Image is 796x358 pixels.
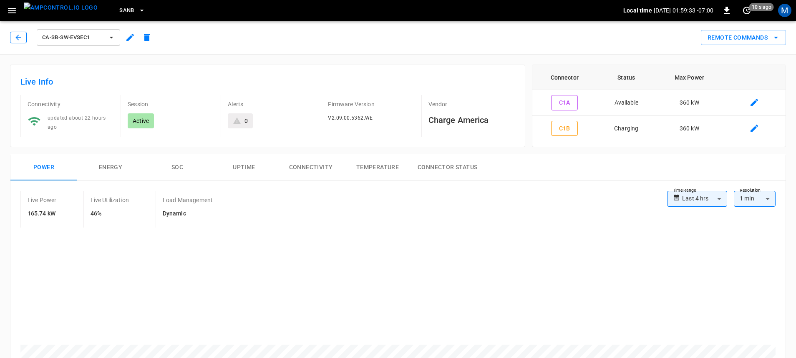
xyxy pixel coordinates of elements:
[328,100,414,108] p: Firmware Version
[10,154,77,181] button: Power
[28,196,57,204] p: Live Power
[24,3,98,13] img: ampcontrol.io logo
[228,100,314,108] p: Alerts
[428,113,515,127] h6: Charge America
[740,187,761,194] label: Resolution
[344,154,411,181] button: Temperature
[119,6,134,15] span: SanB
[163,196,213,204] p: Load Management
[428,100,515,108] p: Vendor
[91,196,129,204] p: Live Utilization
[91,209,129,218] h6: 46%
[37,29,120,46] button: ca-sb-sw-evseC1
[28,209,57,218] h6: 165.74 kW
[532,65,786,141] table: connector table
[701,30,786,45] button: Remote Commands
[211,154,277,181] button: Uptime
[623,6,652,15] p: Local time
[778,4,791,17] div: profile-icon
[597,65,656,90] th: Status
[144,154,211,181] button: SOC
[42,33,104,43] span: ca-sb-sw-evseC1
[734,191,776,207] div: 1 min
[244,117,248,125] div: 0
[682,191,727,207] div: Last 4 hrs
[701,30,786,45] div: remote commands options
[116,3,149,19] button: SanB
[597,116,656,142] td: Charging
[163,209,213,218] h6: Dynamic
[532,65,597,90] th: Connector
[551,121,578,136] button: C1B
[48,115,106,130] span: updated about 22 hours ago
[597,90,656,116] td: Available
[77,154,144,181] button: Energy
[277,154,344,181] button: Connectivity
[551,95,578,110] button: C1A
[656,116,723,142] td: 360 kW
[656,90,723,116] td: 360 kW
[749,3,774,11] span: 10 s ago
[654,6,713,15] p: [DATE] 01:59:33 -07:00
[28,100,114,108] p: Connectivity
[128,100,214,108] p: Session
[673,187,696,194] label: Time Range
[133,117,149,125] p: Active
[411,154,484,181] button: Connector Status
[20,75,515,88] h6: Live Info
[328,115,373,121] span: V2.09.00.5362.WE
[740,4,753,17] button: set refresh interval
[656,65,723,90] th: Max Power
